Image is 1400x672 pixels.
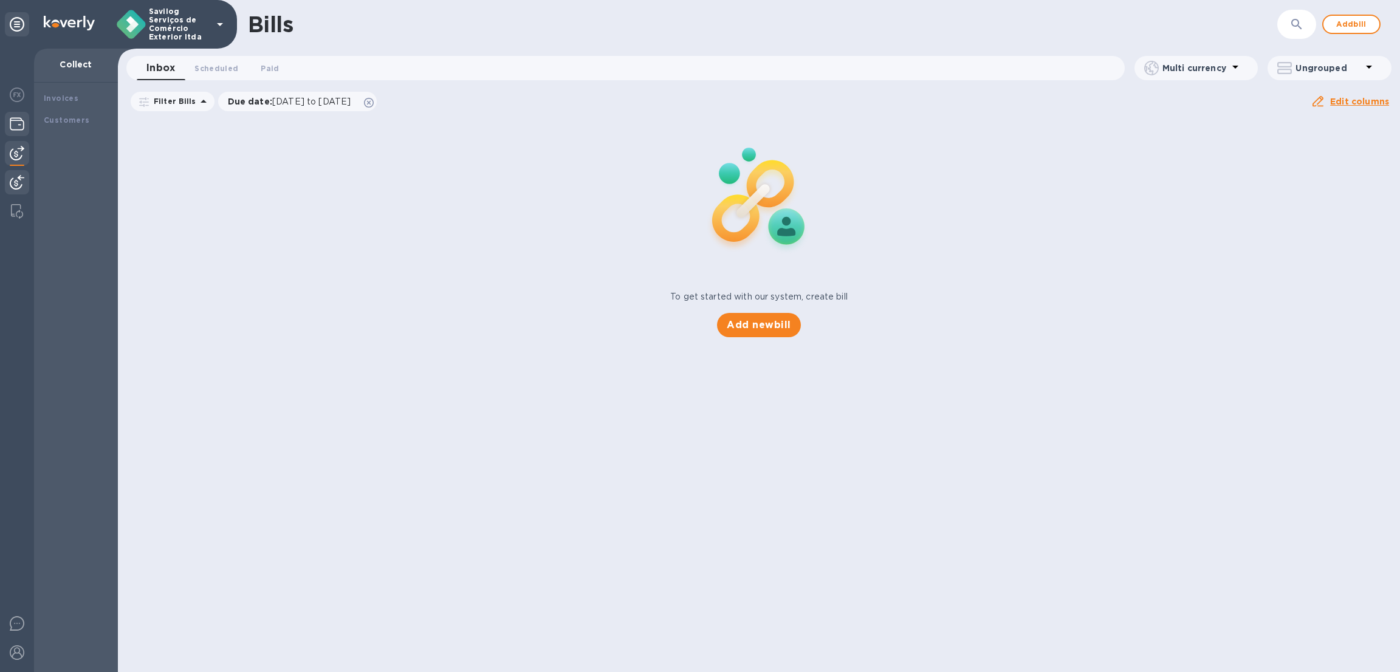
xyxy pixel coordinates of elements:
[272,97,351,106] span: [DATE] to [DATE]
[10,87,24,102] img: Foreign exchange
[149,7,210,41] p: Savilog Serviços de Comércio Exterior ltda
[1330,97,1389,106] u: Edit columns
[228,95,357,108] p: Due date :
[1322,15,1381,34] button: Addbill
[44,58,108,70] p: Collect
[44,94,78,103] b: Invoices
[670,290,848,303] p: To get started with our system, create bill
[44,115,90,125] b: Customers
[218,92,377,111] div: Due date:[DATE] to [DATE]
[261,62,279,75] span: Paid
[248,12,293,37] h1: Bills
[1295,62,1362,74] p: Ungrouped
[717,313,800,337] button: Add newbill
[194,62,238,75] span: Scheduled
[727,318,791,332] span: Add new bill
[10,117,24,131] img: Wallets
[149,96,196,106] p: Filter Bills
[5,12,29,36] div: Unpin categories
[146,60,175,77] span: Inbox
[1333,17,1370,32] span: Add bill
[1162,62,1229,74] p: Multi currency
[44,16,95,30] img: Logo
